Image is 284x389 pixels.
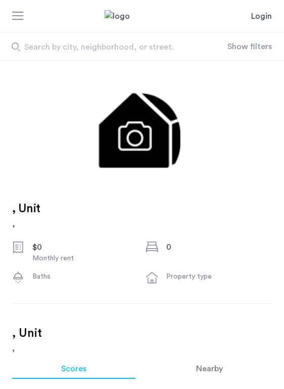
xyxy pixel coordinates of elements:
[196,365,223,373] span: Nearby
[12,324,272,342] h2: , Unit
[61,365,86,373] span: Scores
[32,253,138,263] div: Monthly rent
[166,241,272,253] div: 0
[24,41,206,53] span: Search by city, neighborhood, or street.
[105,10,179,22] img: logo
[166,271,272,282] div: Property type
[12,200,40,230] a: , Unit,
[227,41,272,53] button: Show or hide filters
[105,10,179,22] a: Cazamio Logo
[32,241,138,253] div: $0
[12,200,40,218] h1: , Unit
[32,271,138,282] div: Baths
[12,218,40,230] h2: ,
[12,342,272,355] h3: ,
[251,10,272,22] a: Login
